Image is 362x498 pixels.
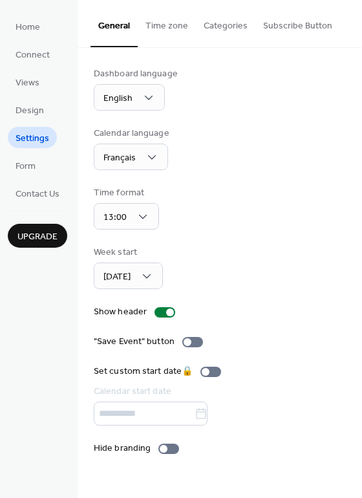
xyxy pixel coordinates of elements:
div: Hide branding [94,442,151,455]
a: Settings [8,127,57,148]
span: [DATE] [103,268,131,286]
a: Design [8,99,52,120]
button: Upgrade [8,224,67,248]
div: Dashboard language [94,67,178,81]
div: Calendar language [94,127,169,140]
a: Views [8,71,47,92]
span: Upgrade [17,230,58,244]
span: Contact Us [16,188,59,201]
span: 13:00 [103,209,127,226]
span: Français [103,149,136,167]
a: Connect [8,43,58,65]
span: Settings [16,132,49,146]
span: Views [16,76,39,90]
div: Time format [94,186,156,200]
div: Week start [94,246,160,259]
div: "Save Event" button [94,335,175,349]
span: Connect [16,49,50,62]
a: Form [8,155,43,176]
span: Form [16,160,36,173]
a: Contact Us [8,182,67,204]
div: Show header [94,305,147,319]
span: Home [16,21,40,34]
span: English [103,90,133,107]
a: Home [8,16,48,37]
span: Design [16,104,44,118]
